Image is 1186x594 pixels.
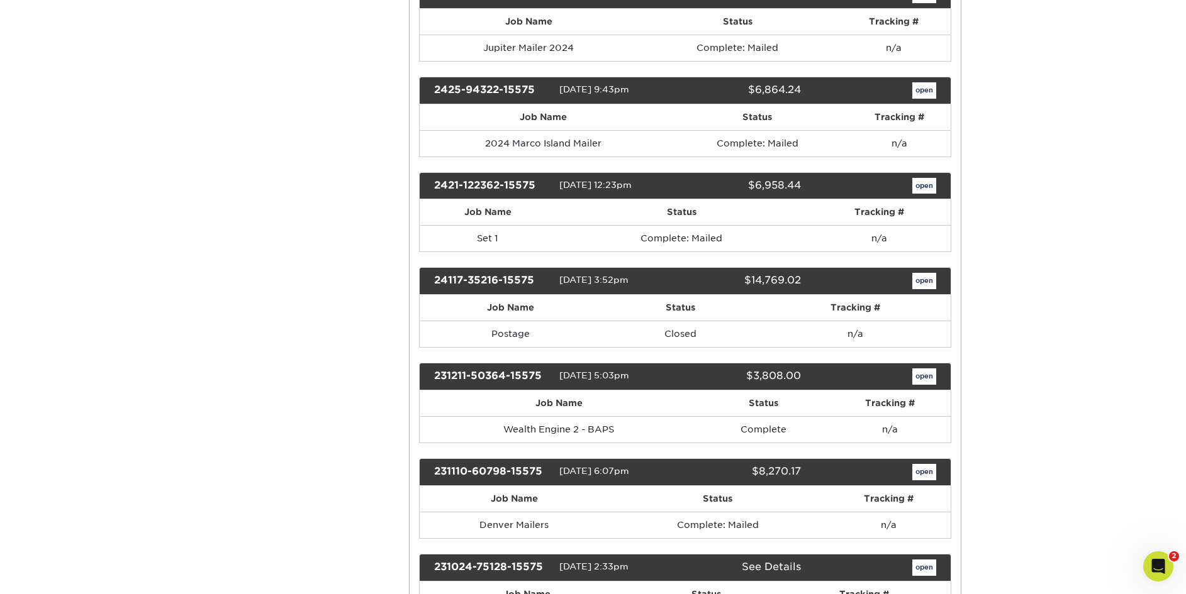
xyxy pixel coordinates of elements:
[1169,551,1179,561] span: 2
[556,199,807,225] th: Status
[420,35,638,61] td: Jupiter Mailer 2024
[559,180,632,190] span: [DATE] 12:23pm
[425,273,559,289] div: 24117-35216-15575
[559,275,629,285] span: [DATE] 3:52pm
[837,9,951,35] th: Tracking #
[556,225,807,251] td: Complete: Mailed
[676,273,810,289] div: $14,769.02
[420,225,556,251] td: Set 1
[420,390,698,416] th: Job Name
[698,416,830,443] td: Complete
[425,464,559,480] div: 231110-60798-15575
[425,559,559,576] div: 231024-75128-15575
[676,178,810,194] div: $6,958.44
[420,104,667,130] th: Job Name
[667,130,848,157] td: Complete: Mailed
[420,321,601,347] td: Postage
[912,368,936,385] a: open
[425,178,559,194] div: 2421-122362-15575
[425,82,559,99] div: 2425-94322-15575
[420,130,667,157] td: 2024 Marco Island Mailer
[760,321,951,347] td: n/a
[676,464,810,480] div: $8,270.17
[601,321,760,347] td: Closed
[698,390,830,416] th: Status
[559,84,629,94] span: [DATE] 9:43pm
[608,512,827,538] td: Complete: Mailed
[912,178,936,194] a: open
[912,82,936,99] a: open
[425,368,559,385] div: 231211-50364-15575
[830,416,951,443] td: n/a
[837,35,951,61] td: n/a
[638,9,837,35] th: Status
[676,82,810,99] div: $6,864.24
[638,35,837,61] td: Complete: Mailed
[420,416,698,443] td: Wealth Engine 2 - BAPS
[827,512,950,538] td: n/a
[559,561,629,571] span: [DATE] 2:33pm
[420,486,608,512] th: Job Name
[420,9,638,35] th: Job Name
[848,104,951,130] th: Tracking #
[912,464,936,480] a: open
[420,512,608,538] td: Denver Mailers
[601,295,760,321] th: Status
[559,370,629,380] span: [DATE] 5:03pm
[912,559,936,576] a: open
[676,368,810,385] div: $3,808.00
[420,199,556,225] th: Job Name
[608,486,827,512] th: Status
[667,104,848,130] th: Status
[848,130,951,157] td: n/a
[1143,551,1173,581] iframe: Intercom live chat
[912,273,936,289] a: open
[760,295,951,321] th: Tracking #
[420,295,601,321] th: Job Name
[559,466,629,476] span: [DATE] 6:07pm
[3,556,107,590] iframe: Google Customer Reviews
[742,561,801,573] a: See Details
[808,199,951,225] th: Tracking #
[808,225,951,251] td: n/a
[830,390,951,416] th: Tracking #
[827,486,950,512] th: Tracking #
